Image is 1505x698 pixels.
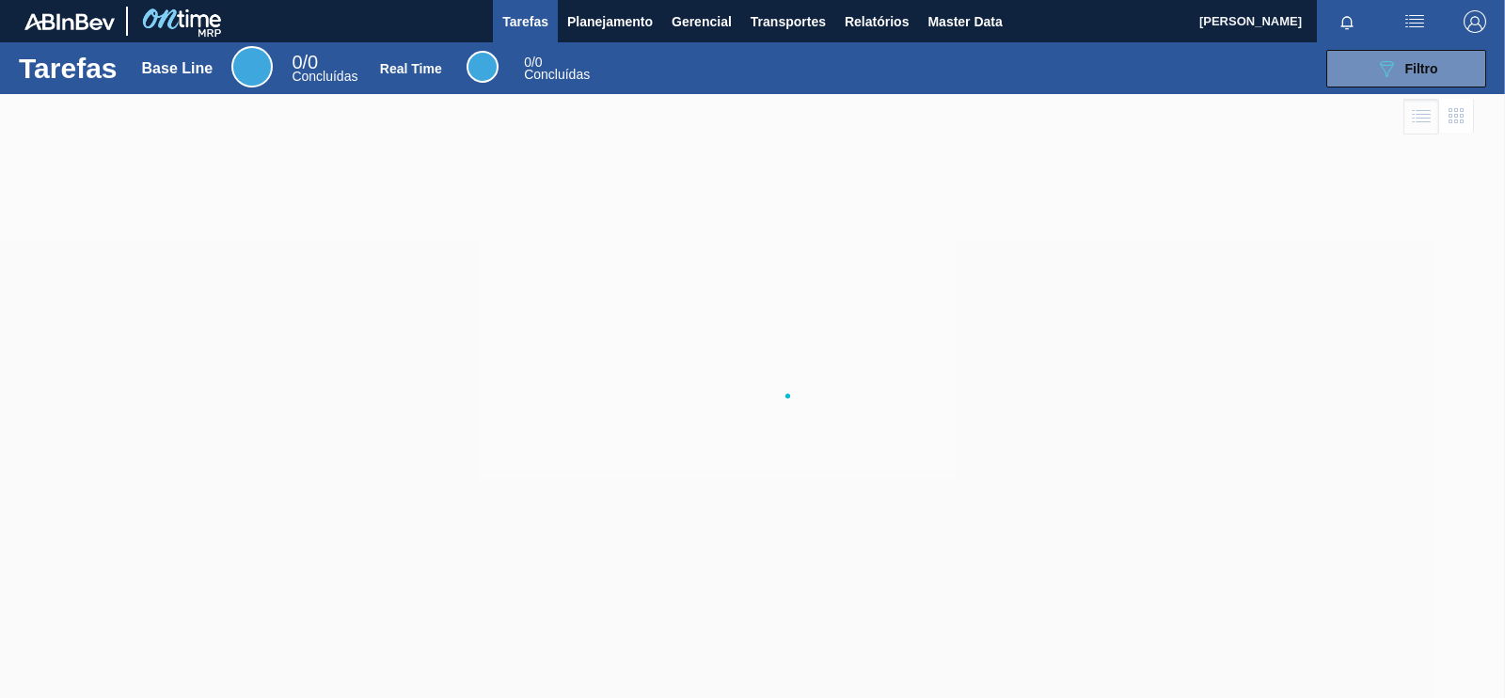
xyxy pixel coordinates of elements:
[231,46,273,87] div: Base Line
[1326,50,1486,87] button: Filtro
[467,51,499,83] div: Real Time
[1317,8,1377,35] button: Notificações
[524,55,542,70] span: / 0
[524,56,590,81] div: Real Time
[845,10,909,33] span: Relatórios
[1403,10,1426,33] img: userActions
[672,10,732,33] span: Gerencial
[524,67,590,82] span: Concluídas
[1464,10,1486,33] img: Logout
[567,10,653,33] span: Planejamento
[927,10,1002,33] span: Master Data
[292,69,357,84] span: Concluídas
[751,10,826,33] span: Transportes
[292,52,302,72] span: 0
[292,55,357,83] div: Base Line
[19,57,118,79] h1: Tarefas
[292,52,318,72] span: / 0
[524,55,531,70] span: 0
[24,13,115,30] img: TNhmsLtSVTkK8tSr43FrP2fwEKptu5GPRR3wAAAABJRU5ErkJggg==
[142,60,214,77] div: Base Line
[380,61,442,76] div: Real Time
[1405,61,1438,76] span: Filtro
[502,10,548,33] span: Tarefas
